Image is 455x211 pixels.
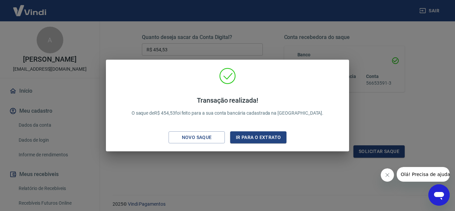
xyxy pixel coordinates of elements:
iframe: Fechar mensagem [381,168,394,182]
div: Novo saque [174,133,220,142]
h4: Transação realizada! [132,96,324,104]
span: Olá! Precisa de ajuda? [4,5,56,10]
button: Novo saque [169,131,225,144]
button: Ir para o extrato [230,131,286,144]
iframe: Mensagem da empresa [397,167,450,182]
p: O saque de R$ 454,53 foi feito para a sua conta bancária cadastrada na [GEOGRAPHIC_DATA]. [132,96,324,117]
iframe: Botão para abrir a janela de mensagens [428,184,450,206]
